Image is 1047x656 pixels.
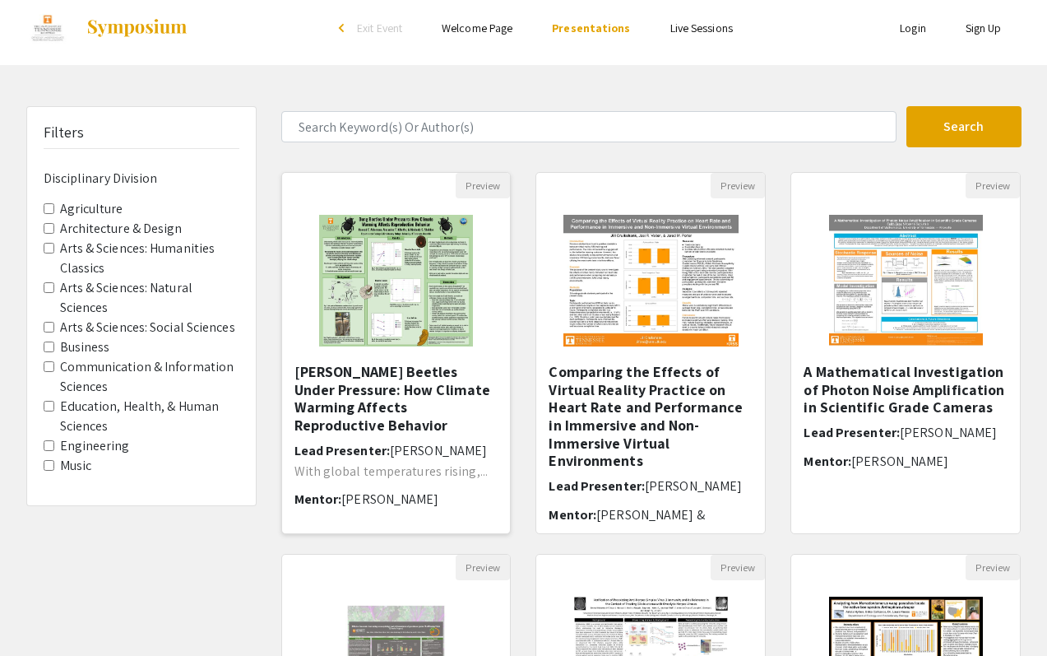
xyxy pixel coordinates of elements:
label: Agriculture [60,199,123,219]
span: [PERSON_NAME] [645,477,742,495]
button: Search [906,106,1022,147]
a: Discovery Day 2024 [26,7,189,49]
a: Login [900,21,926,35]
span: [PERSON_NAME] [390,442,487,459]
label: Arts & Sciences: Natural Sciences [60,278,239,318]
h5: A Mathematical Investigation of Photon Noise Amplification in Scientific Grade Cameras [804,363,1008,416]
img: Symposium by ForagerOne [86,18,188,38]
a: Welcome Page [442,21,512,35]
span: Mentor: [804,453,851,470]
span: [PERSON_NAME] [341,491,438,508]
label: Music [60,456,92,476]
img: <p>Comparing the Effects of Virtual Reality Practice on Heart Rate and Performance in Immersive a... [547,198,755,363]
button: Preview [456,173,510,198]
span: Mentor: [549,506,596,523]
p: With global temperatures rising,... [294,465,498,478]
h6: Lead Presenter: [804,425,1008,440]
button: Preview [966,173,1020,198]
iframe: Chat [12,582,70,644]
span: [PERSON_NAME] [851,453,948,470]
a: Live Sessions [670,21,733,35]
input: Search Keyword(s) Or Author(s) [281,111,896,142]
span: Mentor: [294,491,342,508]
label: Communication & Information Sciences [60,357,239,397]
a: Presentations [552,21,630,35]
h5: [PERSON_NAME] Beetles Under Pressure: How Climate Warming Affects Reproductive Behavior [294,363,498,434]
span: [PERSON_NAME] [900,424,997,441]
h6: Lead Presenter: [294,443,498,458]
img: <p><span style="color: rgb(0, 0, 0);">Dung Beetles Under Pressure: How Climate Warming Affects Re... [303,198,489,363]
img: Discovery Day 2024 [26,7,70,49]
label: Architecture & Design [60,219,183,239]
button: Preview [966,555,1020,580]
div: Open Presentation <p>Comparing the Effects of Virtual Reality Practice on Heart Rate and Performa... [535,172,766,534]
div: Open Presentation <p><span style="color: rgb(0, 0, 0);">Dung Beetles Under Pressure: How Climate ... [281,172,512,534]
label: Education, Health, & Human Sciences [60,397,239,436]
h6: Lead Presenter: [549,478,753,494]
a: Sign Up [966,21,1002,35]
button: Preview [711,173,765,198]
h5: Filters [44,123,85,142]
label: Arts & Sciences: Humanities Classics [60,239,239,278]
h5: Comparing the Effects of Virtual Reality Practice on Heart Rate and Performance in Immersive and ... [549,363,753,470]
img: <p><span style="background-color: transparent; color: rgb(0, 0, 0);">A Mathematical Investigation... [813,198,999,363]
label: Arts & Sciences: Social Sciences [60,318,235,337]
label: Business [60,337,110,357]
button: Preview [456,555,510,580]
span: [PERSON_NAME] & [PERSON_NAME] [549,506,704,539]
div: arrow_back_ios [339,23,349,33]
div: Open Presentation <p><span style="background-color: transparent; color: rgb(0, 0, 0);">A Mathemat... [790,172,1021,534]
label: Engineering [60,436,130,456]
span: Exit Event [357,21,402,35]
button: Preview [711,555,765,580]
h6: Disciplinary Division [44,170,239,186]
